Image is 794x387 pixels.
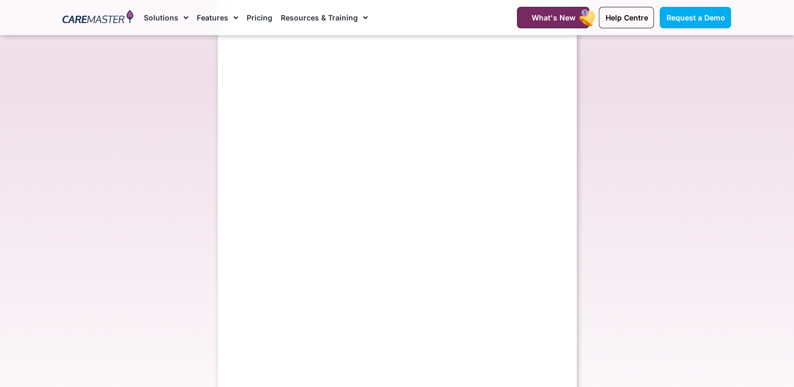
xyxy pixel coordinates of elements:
img: CareMaster Logo [62,10,133,26]
a: Request a Demo [660,7,731,28]
span: What's New [531,13,575,22]
span: Request a Demo [666,13,725,22]
a: Help Centre [599,7,654,28]
span: Help Centre [605,13,648,22]
a: What's New [517,7,589,28]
